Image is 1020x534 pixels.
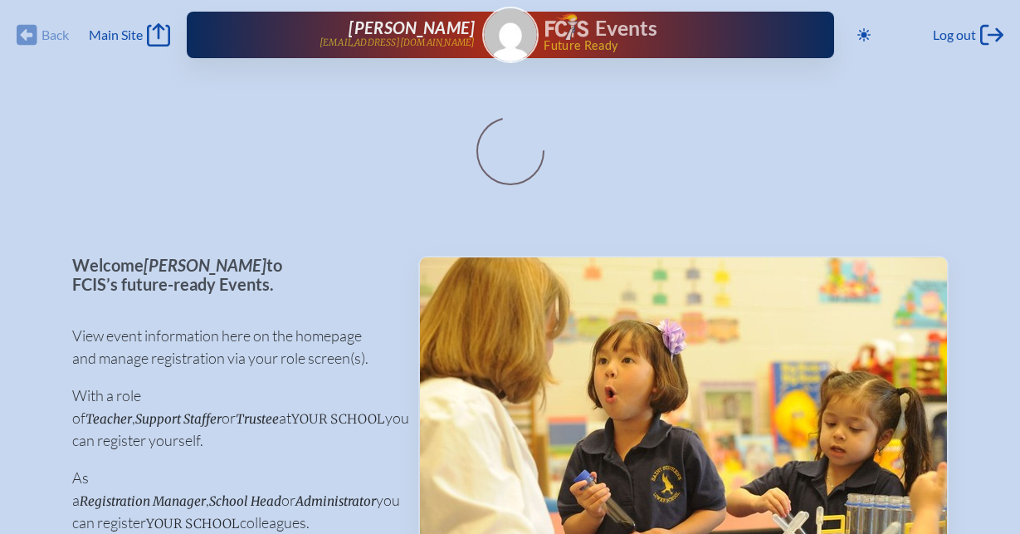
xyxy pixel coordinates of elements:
span: Teacher [85,411,132,427]
span: your school [146,516,240,532]
span: Support Staffer [135,411,222,427]
img: Gravatar [484,8,537,61]
p: Welcome to FCIS’s future-ready Events. [72,256,392,293]
a: Gravatar [482,7,539,63]
p: [EMAIL_ADDRESS][DOMAIN_NAME] [320,37,476,48]
span: [PERSON_NAME] [349,17,475,37]
p: View event information here on the homepage and manage registration via your role screen(s). [72,325,392,370]
span: Administrator [295,493,376,509]
div: FCIS Events — Future ready [545,13,781,51]
a: [PERSON_NAME][EMAIL_ADDRESS][DOMAIN_NAME] [240,18,476,51]
span: your school [291,411,385,427]
a: Main Site [89,23,170,47]
span: [PERSON_NAME] [144,255,266,275]
span: Future Ready [544,40,780,51]
p: With a role of , or at you can register yourself. [72,385,392,452]
span: Main Site [89,27,143,43]
span: Registration Manager [80,493,206,509]
span: School Head [209,493,281,509]
p: As a , or you can register colleagues. [72,467,392,534]
span: Trustee [236,411,279,427]
span: Log out [933,27,976,43]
